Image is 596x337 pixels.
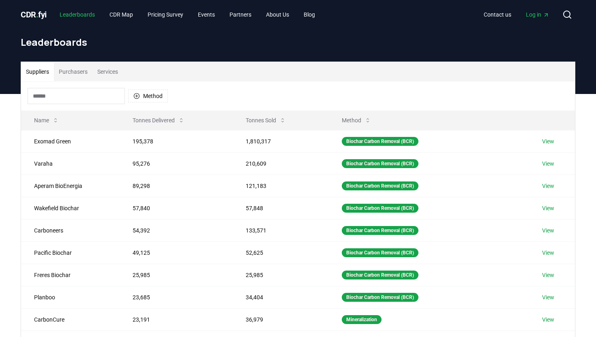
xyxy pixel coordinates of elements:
a: View [542,204,554,212]
td: 54,392 [120,219,233,241]
td: Aperam BioEnergia [21,175,120,197]
a: View [542,316,554,324]
td: 1,810,317 [233,130,329,152]
a: Log in [519,7,556,22]
td: Varaha [21,152,120,175]
td: Pacific Biochar [21,241,120,264]
a: Events [191,7,221,22]
div: Biochar Carbon Removal (BCR) [342,226,418,235]
td: 89,298 [120,175,233,197]
button: Tonnes Sold [239,112,292,128]
td: Wakefield Biochar [21,197,120,219]
span: CDR fyi [21,10,47,19]
nav: Main [53,7,322,22]
div: Biochar Carbon Removal (BCR) [342,159,418,168]
td: 121,183 [233,175,329,197]
td: 23,191 [120,308,233,331]
button: Suppliers [21,62,54,81]
div: Biochar Carbon Removal (BCR) [342,204,418,213]
a: View [542,226,554,235]
td: 49,125 [120,241,233,264]
a: Contact us [477,7,518,22]
td: Carboneers [21,219,120,241]
button: Tonnes Delivered [126,112,191,128]
td: 25,985 [120,264,233,286]
td: 57,848 [233,197,329,219]
div: Biochar Carbon Removal (BCR) [342,271,418,279]
button: Method [335,112,377,128]
a: Partners [223,7,258,22]
td: 34,404 [233,286,329,308]
td: CarbonCure [21,308,120,331]
td: 52,625 [233,241,329,264]
td: 57,840 [120,197,233,219]
span: . [36,10,39,19]
td: 210,609 [233,152,329,175]
button: Services [92,62,123,81]
td: Planboo [21,286,120,308]
div: Biochar Carbon Removal (BCR) [342,293,418,302]
td: 195,378 [120,130,233,152]
div: Mineralization [342,315,382,324]
button: Purchasers [54,62,92,81]
div: Biochar Carbon Removal (BCR) [342,137,418,146]
a: View [542,293,554,301]
a: View [542,182,554,190]
a: View [542,249,554,257]
a: About Us [259,7,296,22]
button: Method [128,90,168,102]
nav: Main [477,7,556,22]
div: Biochar Carbon Removal (BCR) [342,248,418,257]
a: CDR Map [103,7,139,22]
button: Name [28,112,65,128]
td: 133,571 [233,219,329,241]
div: Biochar Carbon Removal (BCR) [342,181,418,190]
h1: Leaderboards [21,36,575,49]
td: 36,979 [233,308,329,331]
a: View [542,137,554,145]
a: Blog [297,7,322,22]
td: Freres Biochar [21,264,120,286]
a: View [542,160,554,168]
a: Pricing Survey [141,7,190,22]
td: 25,985 [233,264,329,286]
a: Leaderboards [53,7,101,22]
td: 23,685 [120,286,233,308]
a: View [542,271,554,279]
td: Exomad Green [21,130,120,152]
td: 95,276 [120,152,233,175]
span: Log in [526,11,549,19]
a: CDR.fyi [21,9,47,20]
